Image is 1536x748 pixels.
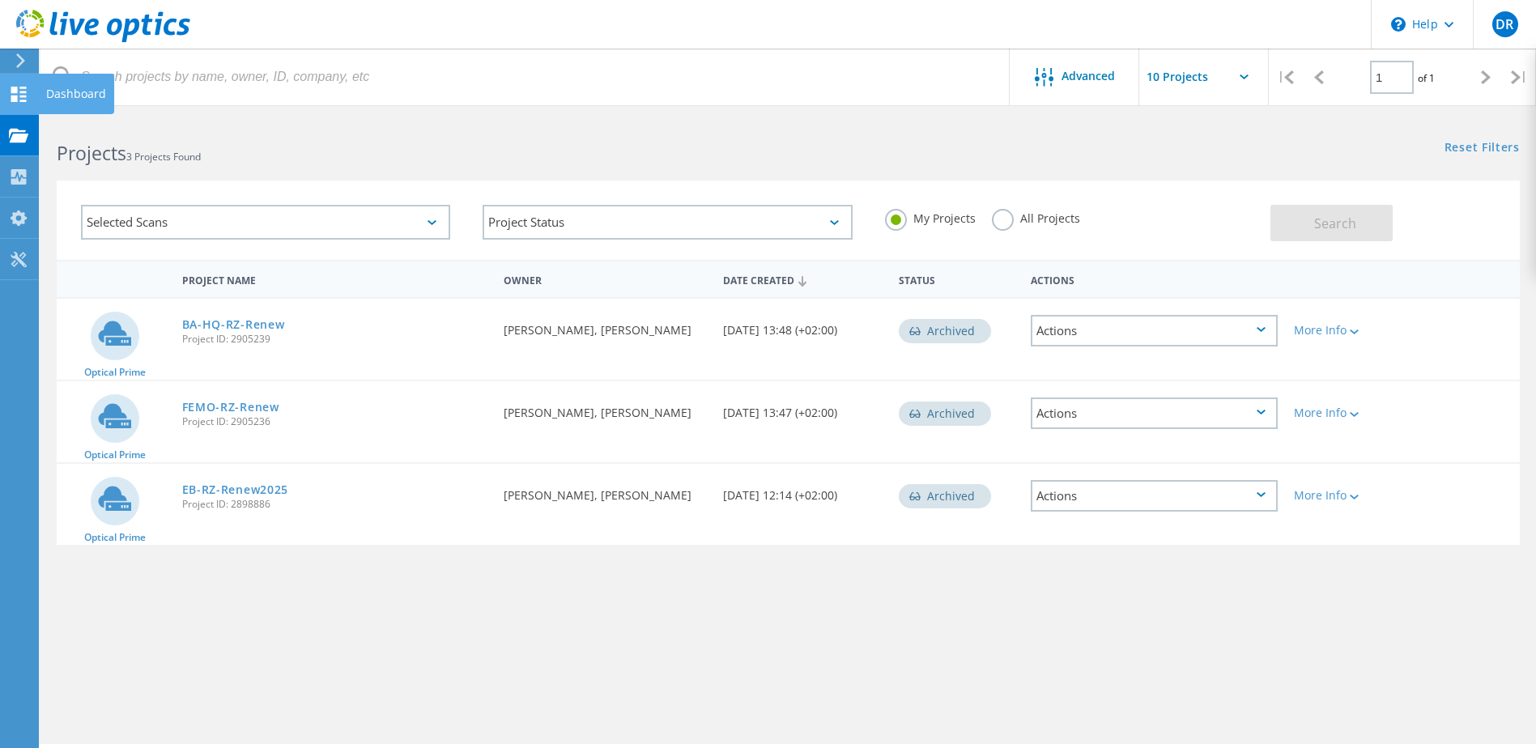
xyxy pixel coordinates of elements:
[182,499,488,509] span: Project ID: 2898886
[84,450,146,460] span: Optical Prime
[1294,325,1395,336] div: More Info
[496,464,715,517] div: [PERSON_NAME], [PERSON_NAME]
[899,319,991,343] div: Archived
[16,34,190,45] a: Live Optics Dashboard
[885,209,976,224] label: My Projects
[899,484,991,508] div: Archived
[1391,17,1406,32] svg: \n
[483,205,852,240] div: Project Status
[1031,397,1278,429] div: Actions
[496,264,715,294] div: Owner
[182,402,279,413] a: FEMO-RZ-Renew
[84,533,146,542] span: Optical Prime
[496,381,715,435] div: [PERSON_NAME], [PERSON_NAME]
[715,264,891,295] div: Date Created
[1314,215,1356,232] span: Search
[1294,407,1395,419] div: More Info
[715,381,891,435] div: [DATE] 13:47 (+02:00)
[126,150,201,164] span: 3 Projects Found
[57,140,126,166] b: Projects
[715,464,891,517] div: [DATE] 12:14 (+02:00)
[1270,205,1393,241] button: Search
[1031,315,1278,346] div: Actions
[182,417,488,427] span: Project ID: 2905236
[40,49,1011,105] input: Search projects by name, owner, ID, company, etc
[891,264,1023,294] div: Status
[1503,49,1536,106] div: |
[715,299,891,352] div: [DATE] 13:48 (+02:00)
[899,402,991,426] div: Archived
[1031,480,1278,512] div: Actions
[46,88,106,100] div: Dashboard
[1418,71,1435,85] span: of 1
[1023,264,1286,294] div: Actions
[496,299,715,352] div: [PERSON_NAME], [PERSON_NAME]
[1496,18,1513,31] span: DR
[84,368,146,377] span: Optical Prime
[1445,142,1520,155] a: Reset Filters
[182,334,488,344] span: Project ID: 2905239
[182,319,285,330] a: BA-HQ-RZ-Renew
[182,484,289,495] a: EB-RZ-Renew2025
[1062,70,1115,82] span: Advanced
[174,264,496,294] div: Project Name
[81,205,450,240] div: Selected Scans
[992,209,1080,224] label: All Projects
[1294,490,1395,501] div: More Info
[1269,49,1302,106] div: |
